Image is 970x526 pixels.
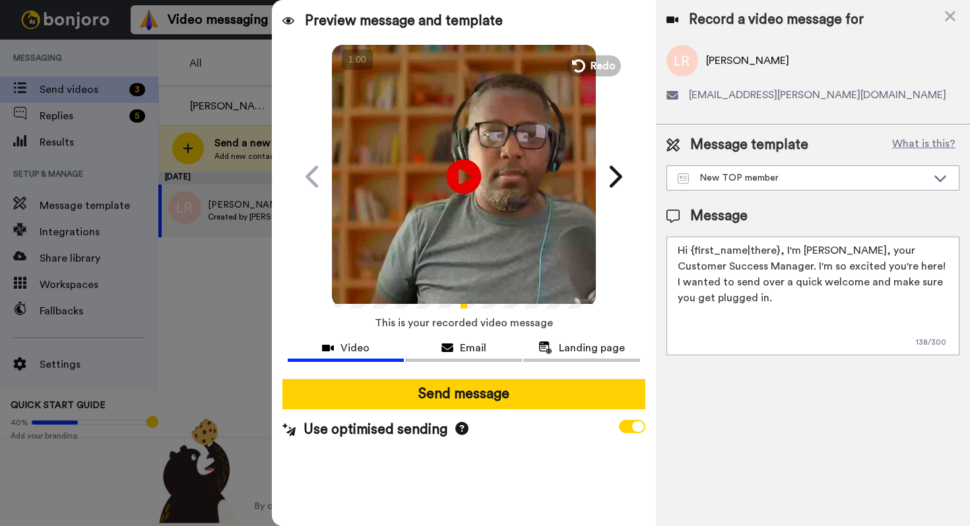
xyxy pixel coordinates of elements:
span: Landing page [559,340,625,356]
span: Use optimised sending [304,420,447,440]
textarea: Hi {first_name|there}, I'm [PERSON_NAME], your Customer Success Manager. I'm so excited you're he... [666,237,959,355]
div: message notification from Grant, 1w ago. Thanks for being with us for 4 months - it's flown by! H... [20,28,244,71]
div: New TOP member [678,171,927,185]
span: Email [460,340,486,356]
span: Message [690,206,748,226]
img: Message-temps.svg [678,173,689,184]
span: [EMAIL_ADDRESS][PERSON_NAME][DOMAIN_NAME] [689,87,946,103]
p: Message from Grant, sent 1w ago [57,51,228,63]
button: What is this? [888,135,959,155]
img: Profile image for Grant [30,40,51,61]
span: Video [340,340,370,356]
button: Send message [282,379,645,409]
span: This is your recorded video message [375,308,553,337]
p: Thanks for being with us for 4 months - it's flown by! How can we make the next 4 months even bet... [57,38,228,51]
span: Message template [690,135,808,155]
